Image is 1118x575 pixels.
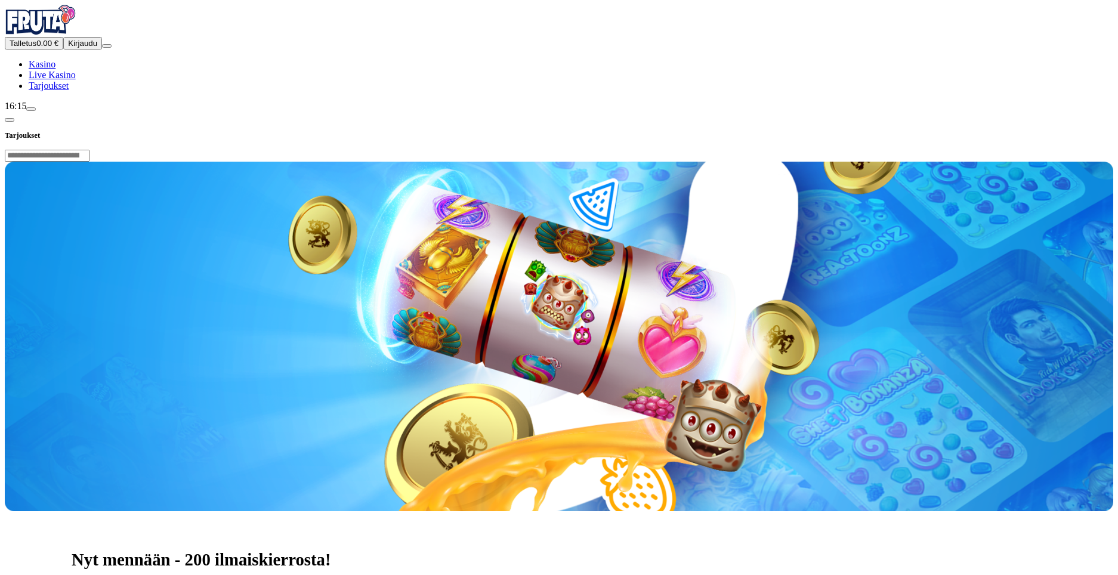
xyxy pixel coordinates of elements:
nav: Primary [5,5,1113,91]
button: chevron-left icon [5,118,14,122]
img: Kasinon Tervetulotarjous [5,162,1113,512]
span: Kirjaudu [68,39,97,48]
h3: Tarjoukset [5,130,1113,141]
button: menu [102,44,112,48]
nav: Main menu [5,59,1113,91]
a: Tarjoukset [29,81,69,91]
img: Fruta [5,5,76,35]
a: Kasino [29,59,55,69]
input: Search [5,150,89,162]
a: Live Kasino [29,70,76,80]
span: Talletus [10,39,36,48]
h1: Nyt mennään - 200 ilmaiskierrosta! [72,549,1046,570]
span: 16:15 [5,101,26,111]
button: live-chat [26,107,36,111]
button: Talletusplus icon0.00 € [5,37,63,50]
span: 0.00 € [36,39,58,48]
button: Kirjaudu [63,37,102,50]
a: Fruta [5,26,76,36]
